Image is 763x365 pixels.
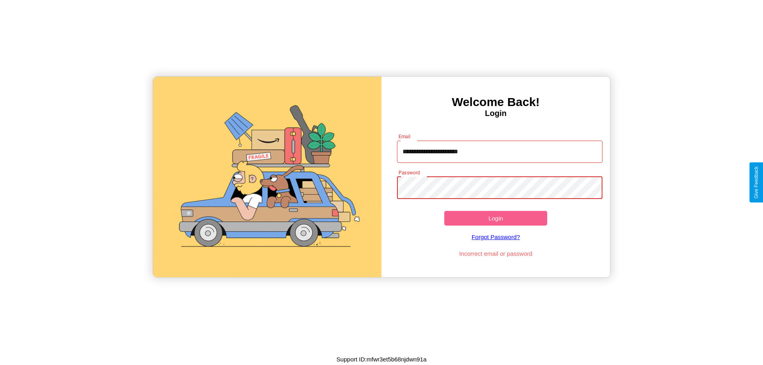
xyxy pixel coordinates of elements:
[399,169,420,176] label: Password
[393,248,599,259] p: Incorrect email or password
[393,226,599,248] a: Forgot Password?
[399,133,411,140] label: Email
[337,354,427,365] p: Support ID: mfwr3et5b68njdwn91a
[444,211,547,226] button: Login
[153,77,381,277] img: gif
[753,166,759,199] div: Give Feedback
[381,95,610,109] h3: Welcome Back!
[381,109,610,118] h4: Login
